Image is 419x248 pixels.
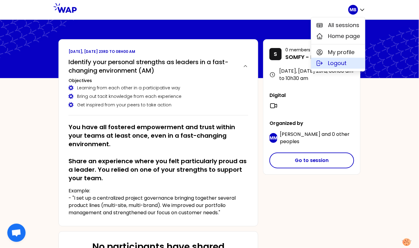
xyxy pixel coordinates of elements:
[328,59,347,67] span: Logout
[269,92,354,99] p: Digital
[69,58,248,75] button: Identify your personal strengths as leaders in a fast-changing environment (AM)
[269,135,277,141] p: MM
[311,17,365,71] div: MB
[348,5,365,15] button: MB
[69,187,248,216] p: Example: - "I set up a centralized project governance bringing together several product lines (mu...
[69,49,248,54] p: [DATE], [DATE] 23rd to 08h00 am
[280,131,350,145] span: 0 other peoples
[69,58,238,75] h2: Identify your personal strengths as leaders in a fast-changing environment (AM)
[69,77,248,84] h3: Objectives
[269,153,354,168] button: Go to session
[280,131,320,138] span: [PERSON_NAME]
[69,123,248,182] h2: You have all fostered empowerment and trust within your teams at least once, even in a fast-chang...
[328,32,360,40] span: Home page
[269,67,354,82] div: [DATE], [DATE] 23rd , 08h00 am to 10h30 am
[285,47,342,53] p: 0 members
[328,21,360,29] span: All sessions
[69,102,248,108] div: Get inspired from your peers to take action
[280,131,354,145] p: and
[269,120,354,127] p: Organized by
[350,7,357,13] p: MB
[328,48,355,57] span: My profile
[285,53,342,61] p: SOMFY - Leaders
[69,85,248,91] div: Learning from each other in a participative way
[69,93,248,99] div: Bring out tacit knowledge from each experience
[274,50,277,58] p: S
[7,224,26,242] a: Ouvrir le chat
